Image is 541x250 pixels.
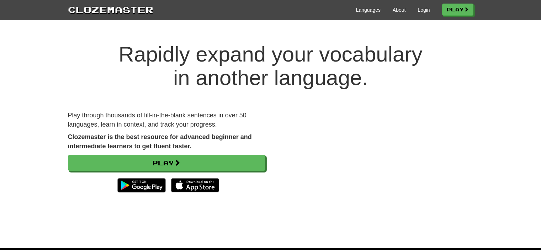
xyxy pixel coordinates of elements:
[68,133,252,150] strong: Clozemaster is the best resource for advanced beginner and intermediate learners to get fluent fa...
[442,4,473,16] a: Play
[356,6,381,14] a: Languages
[68,155,265,171] a: Play
[171,178,219,192] img: Download_on_the_App_Store_Badge_US-UK_135x40-25178aeef6eb6b83b96f5f2d004eda3bffbb37122de64afbaef7...
[393,6,406,14] a: About
[68,3,153,16] a: Clozemaster
[114,175,169,196] img: Get it on Google Play
[418,6,430,14] a: Login
[68,111,265,129] p: Play through thousands of fill-in-the-blank sentences in over 50 languages, learn in context, and...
